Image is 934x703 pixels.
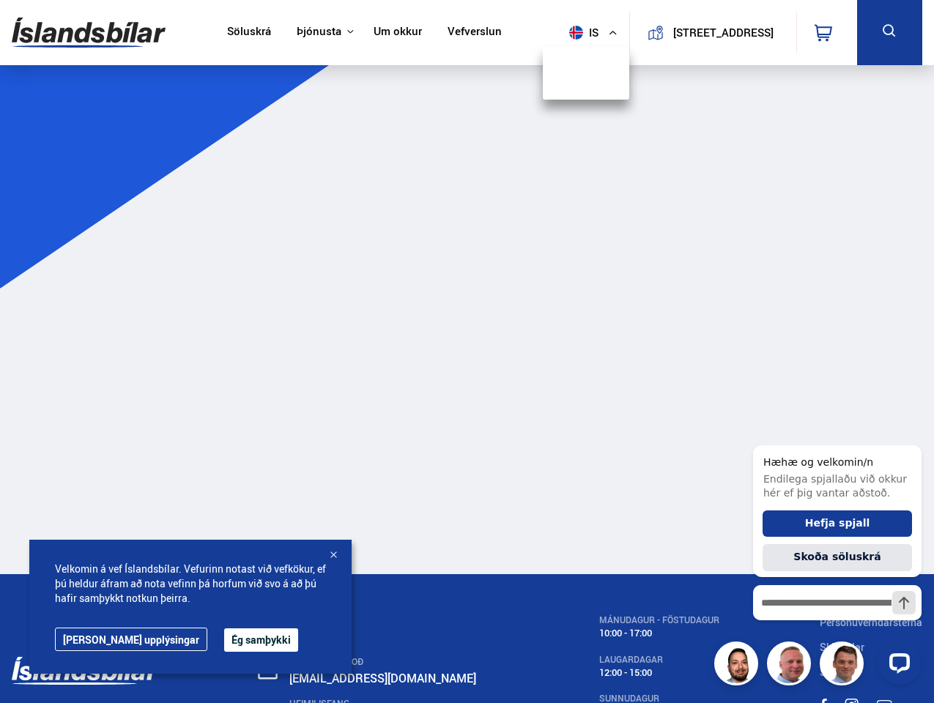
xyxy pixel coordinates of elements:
button: [STREET_ADDRESS] [670,26,777,39]
a: [EMAIL_ADDRESS][DOMAIN_NAME] [289,670,476,686]
img: svg+xml;base64,PHN2ZyB4bWxucz0iaHR0cDovL3d3dy53My5vcmcvMjAwMC9zdmciIHdpZHRoPSI1MTIiIGhlaWdodD0iNT... [569,26,583,40]
button: Ég samþykki [224,628,298,652]
button: Þjónusta [297,25,341,39]
a: [PERSON_NAME] upplýsingar [55,628,207,651]
a: Söluskrá [227,25,271,40]
a: Vefverslun [448,25,502,40]
img: G0Ugv5HjCgRt.svg [12,9,166,56]
span: is [563,26,600,40]
button: is [563,11,629,54]
div: SENDA SKILABOÐ [289,657,500,667]
div: 10:00 - 17:00 [599,628,719,639]
div: MÁNUDAGUR - FÖSTUDAGUR [599,615,719,625]
a: Um okkur [374,25,422,40]
div: 12:00 - 15:00 [599,667,719,678]
span: Velkomin á vef Íslandsbílar. Vefurinn notast við vefkökur, ef þú heldur áfram að nota vefinn þá h... [55,562,326,606]
iframe: LiveChat chat widget [741,418,927,696]
div: SÍMI [289,615,500,625]
div: LAUGARDAGAR [599,655,719,665]
img: nhp88E3Fdnt1Opn2.png [716,644,760,688]
a: [STREET_ADDRESS] [638,12,787,53]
